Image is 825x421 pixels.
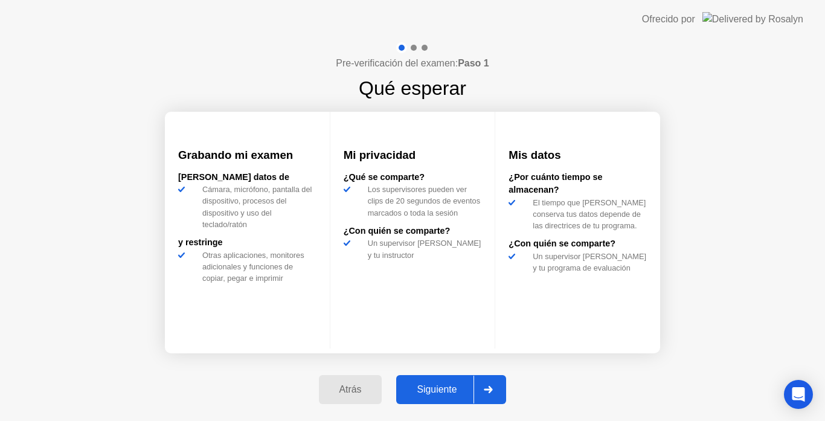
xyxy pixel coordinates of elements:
div: Otras aplicaciones, monitores adicionales y funciones de copiar, pegar e imprimir [197,249,316,284]
div: Siguiente [400,384,473,395]
h4: Pre-verificación del examen: [336,56,489,71]
div: Un supervisor [PERSON_NAME] y tu instructor [363,237,482,260]
div: Un supervisor [PERSON_NAME] y tu programa de evaluación [528,251,647,274]
h3: Mis datos [509,147,647,164]
div: Cámara, micrófono, pantalla del dispositivo, procesos del dispositivo y uso del teclado/ratón [197,184,316,230]
div: ¿Qué se comparte? [344,171,482,184]
div: Los supervisores pueden ver clips de 20 segundos de eventos marcados o toda la sesión [363,184,482,219]
div: ¿Por cuánto tiempo se almacenan? [509,171,647,197]
button: Siguiente [396,375,506,404]
h3: Mi privacidad [344,147,482,164]
b: Paso 1 [458,58,489,68]
div: Atrás [323,384,379,395]
div: ¿Con quién se comparte? [344,225,482,238]
div: [PERSON_NAME] datos de [178,171,316,184]
img: Delivered by Rosalyn [702,12,803,26]
button: Atrás [319,375,382,404]
h3: Grabando mi examen [178,147,316,164]
h1: Qué esperar [359,74,466,103]
div: y restringe [178,236,316,249]
div: ¿Con quién se comparte? [509,237,647,251]
div: Open Intercom Messenger [784,380,813,409]
div: El tiempo que [PERSON_NAME] conserva tus datos depende de las directrices de tu programa. [528,197,647,232]
div: Ofrecido por [642,12,695,27]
